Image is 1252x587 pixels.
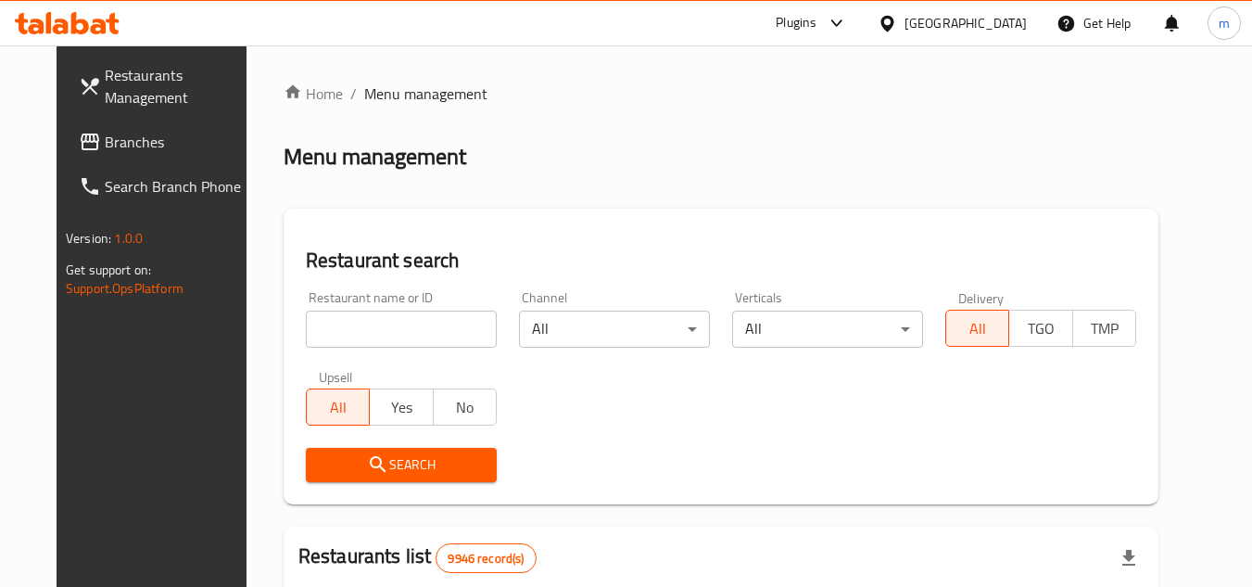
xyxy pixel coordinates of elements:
a: Branches [64,120,266,164]
button: Search [306,448,497,482]
nav: breadcrumb [284,83,1158,105]
button: All [945,310,1009,347]
div: Plugins [776,12,816,34]
button: No [433,389,497,426]
span: Menu management [364,83,487,105]
span: Restaurants Management [105,64,251,108]
span: Search Branch Phone [105,175,251,198]
span: TGO [1017,315,1065,342]
button: TMP [1072,310,1136,347]
div: All [519,311,710,348]
h2: Restaurant search [306,247,1136,274]
span: Search [321,453,482,477]
h2: Restaurants list [298,542,537,573]
h2: Menu management [284,142,466,172]
a: Restaurants Management [64,53,266,120]
button: Yes [369,389,433,426]
span: All [954,315,1002,342]
div: Total records count [436,543,536,573]
div: [GEOGRAPHIC_DATA] [904,13,1027,33]
button: All [306,389,370,426]
button: TGO [1008,310,1072,347]
input: Search for restaurant name or ID.. [306,311,497,348]
span: All [314,394,362,421]
div: Export file [1107,536,1151,581]
span: Version: [66,226,111,250]
span: No [441,394,489,421]
a: Search Branch Phone [64,164,266,209]
span: 1.0.0 [114,226,143,250]
span: 9946 record(s) [436,550,535,568]
span: Get support on: [66,258,151,282]
span: m [1219,13,1230,33]
a: Home [284,83,343,105]
li: / [350,83,357,105]
label: Delivery [958,291,1005,304]
label: Upsell [319,370,353,383]
div: All [732,311,923,348]
span: Branches [105,131,251,153]
span: Yes [377,394,425,421]
span: TMP [1081,315,1129,342]
a: Support.OpsPlatform [66,276,183,300]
